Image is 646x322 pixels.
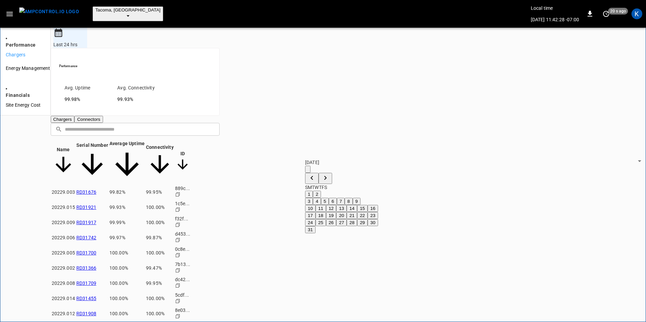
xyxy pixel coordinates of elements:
button: 4 [313,198,321,205]
button: 17 [305,212,316,219]
div: copy [175,283,190,290]
button: 7 [337,198,345,205]
span: Monday [308,185,312,190]
span: Tuesday [312,185,315,190]
button: 10 [305,205,316,212]
button: 14 [347,205,357,212]
div: 5cdf... [175,292,190,298]
div: copy [175,298,190,305]
td: 20229.009 [51,215,75,230]
button: 26 [326,219,337,226]
button: 13 [336,205,347,212]
button: 22 [357,212,368,219]
div: 1c5e... [175,200,190,207]
td: 100.00% [109,261,145,275]
a: RD31709 [76,280,96,286]
button: 25 [316,219,326,226]
td: 20229.002 [51,261,75,275]
div: copy [175,314,190,321]
td: 100.00% [146,245,174,260]
td: 20229.012 [51,306,75,321]
div: 7b13... [175,261,190,268]
a: RD31676 [76,189,96,195]
button: 19 [326,212,337,219]
span: ID [175,151,190,173]
td: 20229.015 [51,200,75,214]
a: RD31917 [76,220,96,225]
td: 100.00% [109,291,145,306]
p: Avg. Connectivity [117,84,155,91]
img: ampcontrol.io logo [19,7,79,16]
h6: 99.93% [117,96,155,103]
td: 20229.008 [51,276,75,290]
button: 20 [336,212,347,219]
a: RD31742 [76,235,96,240]
div: copy [175,252,190,260]
button: 15 [357,205,368,212]
td: 99.82% [109,185,145,199]
div: 889c... [175,185,190,192]
a: RD31700 [76,250,96,256]
button: 18 [316,212,326,219]
div: dc42... [175,276,190,283]
button: 1 [305,191,313,198]
button: 9 [353,198,361,205]
td: 99.93% [109,200,145,214]
button: 21 [347,212,357,219]
button: 8 [345,198,352,205]
td: 100.00% [146,291,174,306]
button: 23 [368,212,378,219]
span: Serial Number [76,142,108,181]
div: Last 24 hrs [53,41,87,48]
div: copy [175,207,190,214]
td: 100.00% [146,200,174,214]
p: Financials [6,92,50,99]
td: 99.97% [109,230,145,245]
div: d453... [175,231,190,237]
td: 20229.014 [51,291,75,306]
td: 100.00% [146,306,174,321]
button: 30 [368,219,378,226]
div: copy [175,237,190,244]
td: 100.00% [109,245,145,260]
span: Thursday [319,185,322,190]
a: RD31908 [76,311,96,316]
td: 99.87% [146,230,174,245]
button: 24 [305,219,316,226]
button: Connectors [74,116,103,123]
td: 100.00% [109,306,145,321]
span: Energy Management [6,65,50,71]
p: Performance [6,42,50,49]
div: copy [175,192,190,199]
span: Friday [322,185,324,190]
p: Local time [531,5,579,11]
span: Saturday [324,185,327,190]
button: calendar view is open, switch to year view [305,166,310,173]
td: 99.99% [109,215,145,230]
div: 0c8e... [175,246,190,252]
h6: 99.98% [65,96,91,103]
span: Site Energy Cost [6,102,41,108]
div: profile-icon [631,8,642,19]
button: set refresh interval [601,8,612,19]
button: 16 [368,205,378,212]
div: copy [175,268,190,275]
button: 28 [347,219,357,226]
a: RD31366 [76,265,96,271]
h6: Performance [59,64,211,68]
button: 12 [326,205,337,212]
a: RD31455 [76,296,96,301]
td: 100.00% [109,276,145,290]
span: Tacoma, [GEOGRAPHIC_DATA] [95,7,160,12]
td: 99.95% [146,185,174,199]
td: 20229.006 [51,230,75,245]
span: Wednesday [315,185,319,190]
span: 20 s ago [608,8,628,15]
div: [DATE] [305,159,378,166]
div: 8e03... [175,307,190,314]
td: 99.47% [146,261,174,275]
button: 27 [336,219,347,226]
td: 20229.005 [51,245,75,260]
span: Sunday [305,185,308,190]
button: menu [17,5,82,22]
